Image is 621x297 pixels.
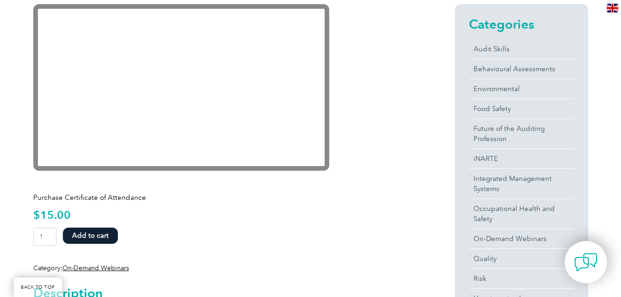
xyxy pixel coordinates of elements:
p: Purchase Certificate of Attendance [33,192,422,203]
a: Behavioural Assessments [469,59,574,79]
a: Food Safety [469,99,574,118]
a: On-Demand Webinars [469,229,574,248]
a: Risk [469,269,574,288]
span: $ [33,208,40,222]
a: Integrated Management Systems [469,169,574,198]
a: On-Demand Webinars [62,264,129,272]
span: Category: [33,264,129,272]
bdi: 15.00 [33,208,71,222]
a: Occupational Health and Safety [469,199,574,229]
a: BACK TO TOP [14,278,62,297]
a: Audit Skills [469,39,574,59]
img: en [607,4,618,12]
iframe: YouTube video player [33,4,329,171]
a: iNARTE [469,149,574,168]
input: Product quantity [33,228,57,246]
button: Add to cart [63,228,118,244]
a: Environmental [469,79,574,99]
a: Future of the Auditing Profession [469,119,574,148]
h2: Categories [469,17,574,31]
a: Quality [469,249,574,268]
img: contact-chat.png [574,251,597,274]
